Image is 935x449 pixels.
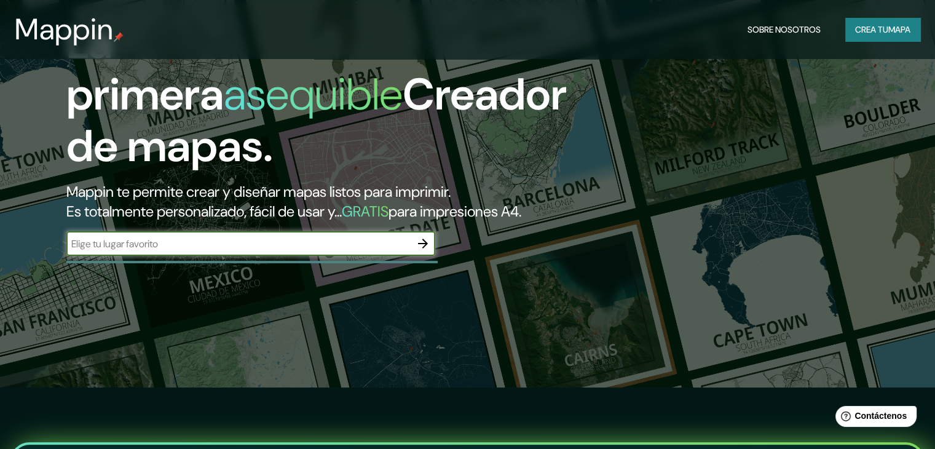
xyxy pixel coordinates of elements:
button: Crea tumapa [845,18,920,41]
font: La primera [66,14,224,123]
font: Mappin [15,10,114,49]
font: Es totalmente personalizado, fácil de usar y... [66,202,342,221]
img: pin de mapeo [114,32,124,42]
font: mapa [888,24,910,35]
iframe: Lanzador de widgets de ayuda [826,401,921,435]
font: Crea tu [855,24,888,35]
font: asequible [224,66,403,123]
font: Creador de mapas. [66,66,567,175]
font: Mappin te permite crear y diseñar mapas listos para imprimir. [66,182,451,201]
font: para impresiones A4. [389,202,521,221]
font: Sobre nosotros [748,24,821,35]
font: GRATIS [342,202,389,221]
button: Sobre nosotros [743,18,826,41]
input: Elige tu lugar favorito [66,237,411,251]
